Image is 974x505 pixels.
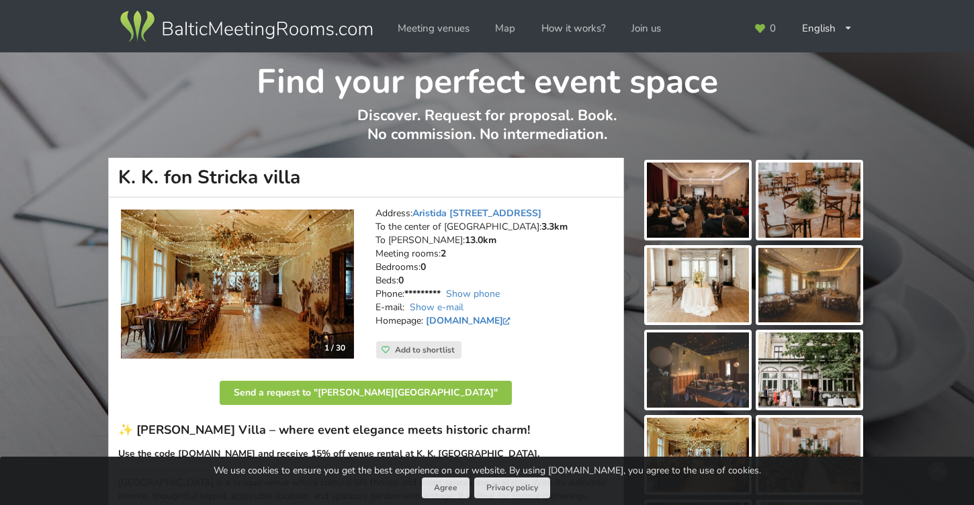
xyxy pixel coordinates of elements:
[118,8,375,46] img: Baltic Meeting Rooms
[420,261,426,273] strong: 0
[770,24,776,34] span: 0
[465,234,496,246] strong: 13.0km
[422,477,470,498] button: Agree
[793,15,862,42] div: English
[109,52,866,103] h1: Find your perfect event space
[375,207,614,341] address: Address: To the center of [GEOGRAPHIC_DATA]: To [PERSON_NAME]: Meeting rooms: Bedrooms: Beds: Pho...
[118,422,614,438] h3: ✨ [PERSON_NAME] Villa – where event elegance meets historic charm!
[647,248,749,323] img: K. K. fon Stricka villa | Riga | Event place - gallery picture
[647,332,749,408] img: K. K. fon Stricka villa | Riga | Event place - gallery picture
[316,338,353,358] div: 1 / 30
[220,381,512,405] button: Send a request to "[PERSON_NAME][GEOGRAPHIC_DATA]"
[758,332,860,408] img: K. K. fon Stricka villa | Riga | Event place - gallery picture
[395,345,455,355] span: Add to shortlist
[121,210,354,359] a: Castle, manor | Riga | K. K. fon Stricka villa 1 / 30
[622,15,670,42] a: Join us
[758,248,860,323] img: K. K. fon Stricka villa | Riga | Event place - gallery picture
[446,287,500,300] a: Show phone
[647,418,749,493] img: K. K. fon Stricka villa | Riga | Event place - gallery picture
[118,447,539,460] strong: Use the code [DOMAIN_NAME] and receive 15% off venue rental at K. K. [GEOGRAPHIC_DATA].
[758,418,860,493] img: K. K. fon Stricka villa | Riga | Event place - gallery picture
[647,163,749,238] img: K. K. fon Stricka villa | Riga | Event place - gallery picture
[388,15,479,42] a: Meeting venues
[486,15,525,42] a: Map
[426,314,514,327] a: [DOMAIN_NAME]
[398,274,404,287] strong: 0
[410,301,463,314] a: Show e-mail
[109,106,866,158] p: Discover. Request for proposal. Book. No commission. No intermediation.
[758,163,860,238] img: K. K. fon Stricka villa | Riga | Event place - gallery picture
[474,477,550,498] a: Privacy policy
[108,158,624,197] h1: K. K. fon Stricka villa
[412,207,541,220] a: Aristida [STREET_ADDRESS]
[121,210,354,359] img: Castle, manor | Riga | K. K. fon Stricka villa
[541,220,568,233] strong: 3.3km
[532,15,615,42] a: How it works?
[441,247,446,260] strong: 2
